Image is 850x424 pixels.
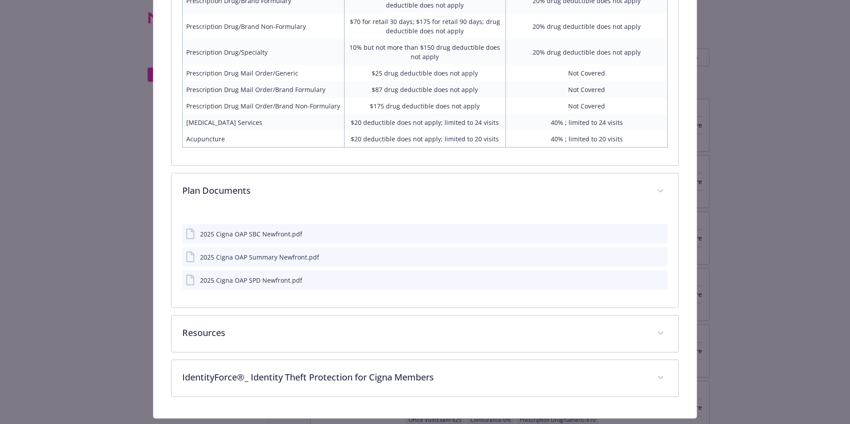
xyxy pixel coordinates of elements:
div: 2025 Cigna OAP SBC Newfront.pdf [200,229,302,239]
td: Prescription Drug Mail Order/Brand Formulary [183,81,345,98]
td: Prescription Drug/Brand Non-Formulary [183,13,345,39]
div: IdentityForce®_ Identity Theft Protection for Cigna Members [172,360,678,396]
button: download file [642,252,649,262]
td: 20% drug deductible does not apply [506,39,668,65]
td: $70 for retail 30 days; $175 for retail 90 days; drug deductible does not apply [344,13,506,39]
div: 2025 Cigna OAP Summary Newfront.pdf [200,252,319,262]
td: $20 deductible does not apply; limited to 24 visits [344,114,506,131]
td: $175 drug deductible does not apply [344,98,506,114]
p: Plan Documents [182,184,646,197]
p: IdentityForce®_ Identity Theft Protection for Cigna Members [182,371,646,384]
button: download file [642,229,649,239]
button: download file [642,276,649,285]
div: Plan Documents [172,173,678,210]
td: 40% ; limited to 20 visits [506,131,668,148]
td: 10% but not more than $150 drug deductible does not apply [344,39,506,65]
td: 20% drug deductible does not apply [506,13,668,39]
td: Not Covered [506,98,668,114]
td: Prescription Drug Mail Order/Generic [183,65,345,81]
div: 2025 Cigna OAP SPD Newfront.pdf [200,276,302,285]
td: Prescription Drug Mail Order/Brand Non-Formulary [183,98,345,114]
td: Not Covered [506,65,668,81]
td: $87 drug deductible does not apply [344,81,506,98]
td: Prescription Drug/Specialty [183,39,345,65]
td: $20 deductible does not apply; limited to 20 visits [344,131,506,148]
td: $25 drug deductible does not apply [344,65,506,81]
button: preview file [656,229,664,239]
p: Resources [182,326,646,340]
button: preview file [656,276,664,285]
button: preview file [656,252,664,262]
td: Not Covered [506,81,668,98]
td: Acupuncture [183,131,345,148]
td: [MEDICAL_DATA] Services [183,114,345,131]
div: Plan Documents [172,210,678,308]
div: Resources [172,316,678,352]
td: 40% ; limited to 24 visits [506,114,668,131]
